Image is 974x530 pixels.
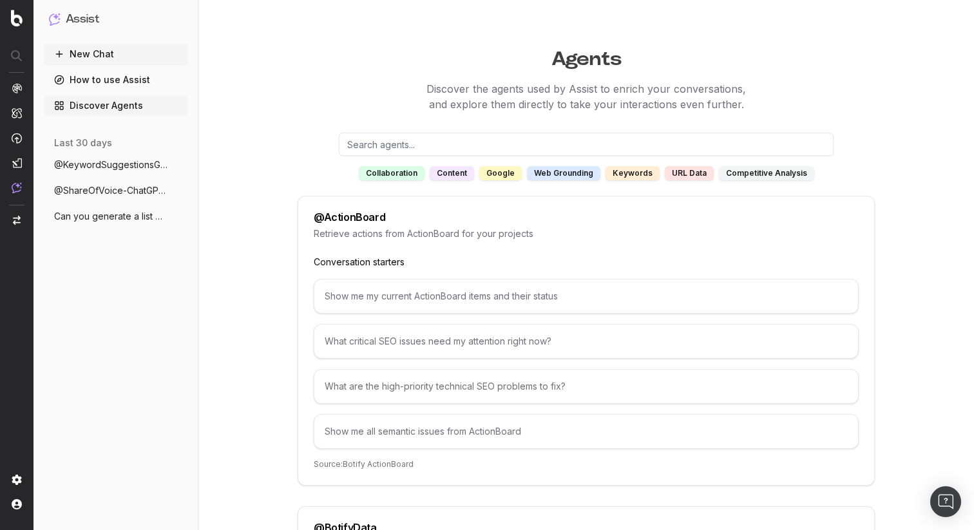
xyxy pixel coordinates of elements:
div: competitive analysis [719,166,814,180]
img: Activation [12,133,22,144]
p: Retrieve actions from ActionBoard for your projects [314,227,859,240]
img: My account [12,499,22,509]
div: Show me my current ActionBoard items and their status [314,279,859,314]
span: last 30 days [54,137,112,149]
span: @KeywordSuggestionsGoogleAdsPlanner Can [54,158,167,171]
div: web grounding [527,166,600,180]
div: What are the high-priority technical SEO problems to fix? [314,369,859,404]
button: Can you generate a list of the top perfo [44,206,188,227]
a: Discover Agents [44,95,188,116]
p: Source: Botify ActionBoard [314,459,859,469]
img: Botify logo [11,10,23,26]
div: URL data [665,166,714,180]
div: collaboration [359,166,425,180]
p: Conversation starters [314,256,859,269]
img: Assist [12,182,22,193]
p: Discover the agents used by Assist to enrich your conversations, and explore them directly to tak... [198,81,974,112]
h1: Assist [66,10,99,28]
img: Assist [49,13,61,25]
h1: Agents [198,41,974,71]
div: keywords [606,166,660,180]
div: @ ActionBoard [314,212,385,222]
a: How to use Assist [44,70,188,90]
img: Intelligence [12,108,22,118]
img: Setting [12,475,22,485]
span: @ShareOfVoice-ChatGPT How do we compete [54,184,167,197]
img: Switch project [13,216,21,225]
button: @ShareOfVoice-ChatGPT How do we compete [44,180,188,201]
span: Can you generate a list of the top perfo [54,210,167,223]
img: Studio [12,158,22,168]
div: google [479,166,522,180]
div: Show me all semantic issues from ActionBoard [314,414,859,449]
div: What critical SEO issues need my attention right now? [314,324,859,359]
div: content [430,166,474,180]
button: @KeywordSuggestionsGoogleAdsPlanner Can [44,155,188,175]
button: New Chat [44,44,188,64]
div: Open Intercom Messenger [930,486,961,517]
img: Analytics [12,83,22,93]
button: Assist [49,10,183,28]
input: Search agents... [339,133,834,156]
